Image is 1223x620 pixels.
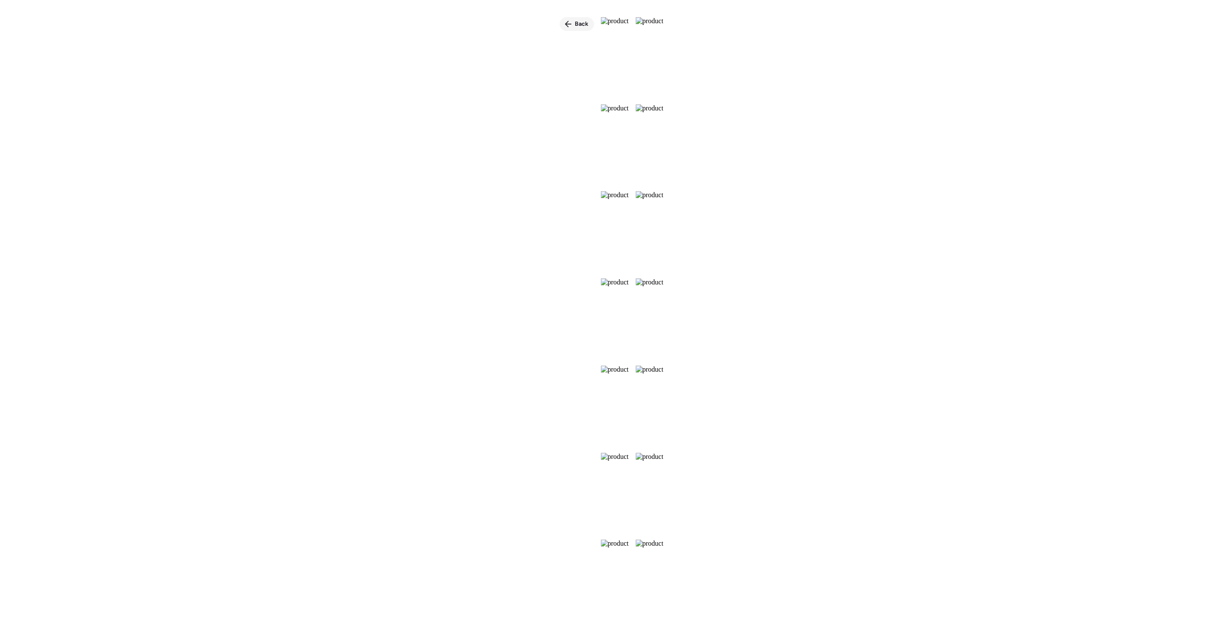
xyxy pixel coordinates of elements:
img: product [636,17,664,98]
img: product [601,17,629,98]
img: product [636,366,664,446]
img: product [601,191,629,272]
span: Back [575,20,589,28]
img: product [601,366,629,446]
img: product [601,453,629,533]
img: product [636,540,664,620]
img: product [601,278,629,359]
img: product [636,453,664,533]
img: product [636,191,664,272]
img: product [601,540,629,620]
img: product [636,104,664,185]
img: product [601,104,629,185]
img: product [636,278,664,359]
